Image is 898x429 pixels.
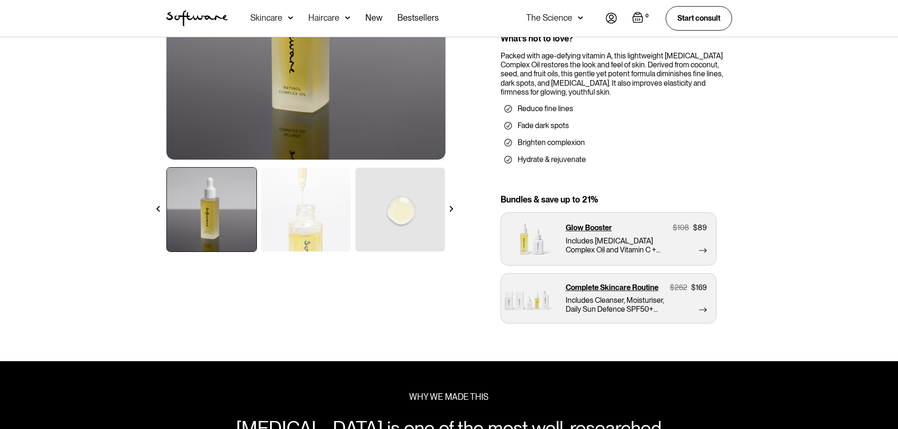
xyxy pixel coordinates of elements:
[155,206,161,212] img: arrow left
[504,121,728,130] li: Fade dark spots
[675,283,687,292] div: 262
[501,51,732,97] div: Packed with age-defying vitamin A, this lightweight [MEDICAL_DATA] Complex Oil restores the look ...
[578,13,583,23] img: arrow down
[448,206,454,212] img: arrow right
[501,212,717,266] a: Glow Booster$108$89Includes [MEDICAL_DATA] Complex Oil and Vitamin C + Ferulic Serum
[566,223,612,232] p: Glow Booster
[677,223,689,232] div: 108
[501,33,732,44] div: What’s not to love?
[308,13,339,23] div: Haircare
[566,283,659,292] p: Complete Skincare Routine
[501,273,717,324] a: Complete Skincare Routine$262$169Includes Cleanser, Moisturiser, Daily Sun Defence SPF50+ Vitamin...
[288,13,293,23] img: arrow down
[504,138,728,147] li: Brighten complexion
[504,104,728,113] li: Reduce fine lines
[504,155,728,164] li: Hydrate & rejuvenate
[566,296,673,314] p: Includes Cleanser, Moisturiser, Daily Sun Defence SPF50+ Vitamin C + Ferulic Serum, [MEDICAL_DATA...
[566,236,673,254] p: Includes [MEDICAL_DATA] Complex Oil and Vitamin C + Ferulic Serum
[409,392,488,402] div: WHY WE MADE THIS
[698,223,707,232] div: 89
[696,283,707,292] div: 169
[673,223,677,232] div: $
[166,10,228,26] img: Software Logo
[693,223,698,232] div: $
[526,13,572,23] div: The Science
[643,12,651,20] div: 0
[691,283,696,292] div: $
[666,6,732,30] a: Start consult
[670,283,675,292] div: $
[632,12,651,25] a: Open empty cart
[345,13,350,23] img: arrow down
[166,10,228,26] a: home
[250,13,282,23] div: Skincare
[501,194,732,205] div: Bundles & save up to 21%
